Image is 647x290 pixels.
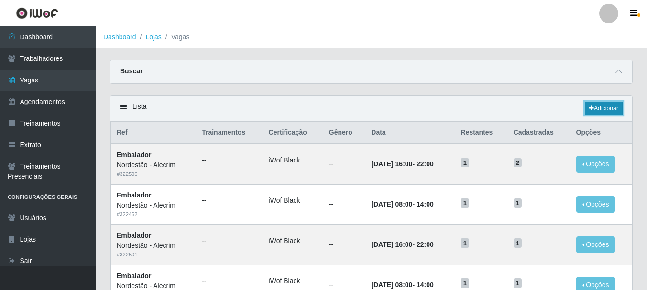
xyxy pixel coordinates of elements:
[103,33,136,41] a: Dashboard
[202,155,257,165] ul: --
[371,160,412,168] time: [DATE] 16:00
[117,191,151,199] strong: Embalador
[117,200,190,210] div: Nordestão - Alecrim
[371,160,433,168] strong: -
[117,241,190,251] div: Nordestão - Alecrim
[514,198,522,208] span: 1
[263,122,323,144] th: Certificação
[417,241,434,248] time: 22:00
[585,102,623,115] a: Adicionar
[576,156,615,173] button: Opções
[323,122,365,144] th: Gênero
[202,276,257,286] ul: --
[196,122,263,144] th: Trainamentos
[323,185,365,225] td: --
[417,200,434,208] time: 14:00
[117,151,151,159] strong: Embalador
[269,155,318,165] li: iWof Black
[371,281,412,289] time: [DATE] 08:00
[570,122,632,144] th: Opções
[269,196,318,206] li: iWof Black
[202,196,257,206] ul: --
[417,281,434,289] time: 14:00
[269,276,318,286] li: iWof Black
[455,122,507,144] th: Restantes
[461,238,469,248] span: 1
[145,33,161,41] a: Lojas
[514,238,522,248] span: 1
[117,160,190,170] div: Nordestão - Alecrim
[461,278,469,288] span: 1
[110,96,632,121] div: Lista
[417,160,434,168] time: 22:00
[514,278,522,288] span: 1
[16,7,58,19] img: CoreUI Logo
[371,200,433,208] strong: -
[323,144,365,184] td: --
[576,236,615,253] button: Opções
[514,158,522,168] span: 2
[371,281,433,289] strong: -
[202,236,257,246] ul: --
[96,26,647,48] nav: breadcrumb
[371,200,412,208] time: [DATE] 08:00
[117,272,151,279] strong: Embalador
[365,122,455,144] th: Data
[323,224,365,265] td: --
[576,196,615,213] button: Opções
[508,122,570,144] th: Cadastradas
[117,251,190,259] div: # 322501
[162,32,190,42] li: Vagas
[117,232,151,239] strong: Embalador
[371,241,412,248] time: [DATE] 16:00
[371,241,433,248] strong: -
[117,210,190,219] div: # 322462
[269,236,318,246] li: iWof Black
[117,170,190,178] div: # 322506
[461,158,469,168] span: 1
[111,122,197,144] th: Ref
[120,67,143,75] strong: Buscar
[461,198,469,208] span: 1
